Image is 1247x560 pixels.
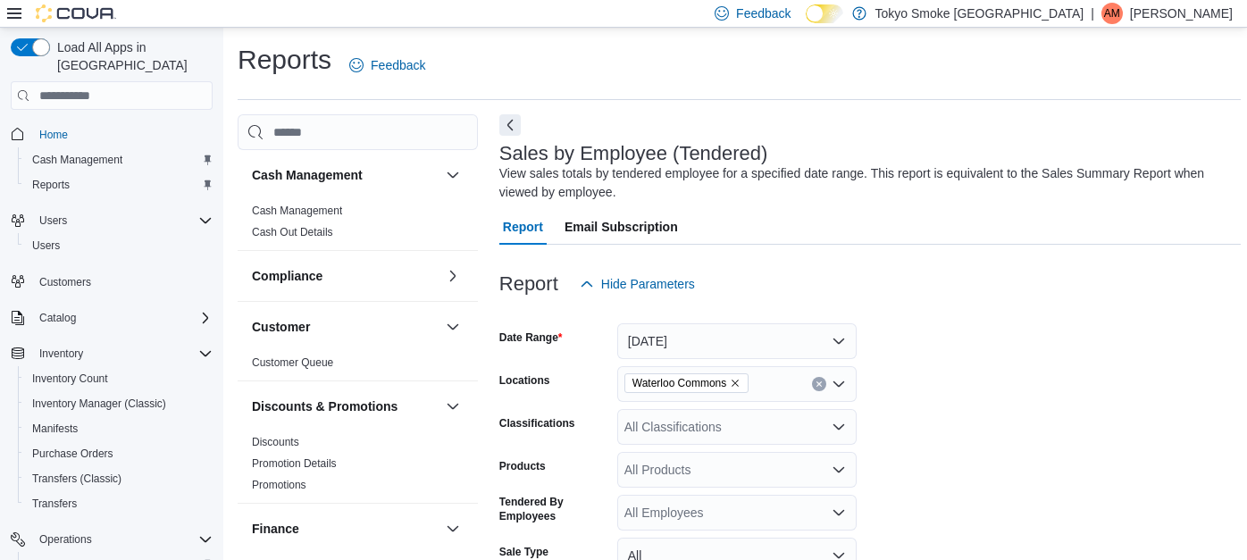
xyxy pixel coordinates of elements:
a: Cash Management [252,205,342,217]
span: Operations [39,532,92,547]
button: Home [4,121,220,146]
button: Reports [18,172,220,197]
button: Operations [4,527,220,552]
p: [PERSON_NAME] [1130,3,1233,24]
label: Date Range [499,330,563,345]
a: Customers [32,272,98,293]
a: Users [25,235,67,256]
button: Users [18,233,220,258]
h3: Customer [252,318,310,336]
div: Cash Management [238,200,478,250]
span: Transfers (Classic) [25,468,213,489]
span: Waterloo Commons [632,374,726,392]
span: Waterloo Commons [624,373,749,393]
a: Discounts [252,436,299,448]
span: Promotion Details [252,456,337,471]
span: Cash Management [25,149,213,171]
button: Customer [442,316,464,338]
span: Customer Queue [252,355,333,370]
span: Cash Management [252,204,342,218]
span: Operations [32,529,213,550]
span: Inventory [32,343,213,364]
span: Dark Mode [806,23,807,24]
span: Feedback [736,4,791,22]
span: Purchase Orders [32,447,113,461]
div: Discounts & Promotions [238,431,478,503]
span: Inventory Count [32,372,108,386]
a: Customer Queue [252,356,333,369]
h3: Sales by Employee (Tendered) [499,143,768,164]
button: Clear input [812,377,826,391]
button: Manifests [18,416,220,441]
img: Cova [36,4,116,22]
span: Catalog [32,307,213,329]
span: Inventory [39,347,83,361]
span: Catalog [39,311,76,325]
div: Customer [238,352,478,380]
button: Transfers (Classic) [18,466,220,491]
h3: Discounts & Promotions [252,397,398,415]
span: Cash Management [32,153,122,167]
button: Inventory [4,341,220,366]
a: Transfers [25,493,84,514]
button: Next [499,114,521,136]
button: Users [32,210,74,231]
span: Hide Parameters [601,275,695,293]
button: Inventory Manager (Classic) [18,391,220,416]
span: Promotions [252,478,306,492]
button: Cash Management [252,166,439,184]
a: Promotions [252,479,306,491]
button: Catalog [4,305,220,330]
p: | [1091,3,1094,24]
button: Inventory Count [18,366,220,391]
a: Manifests [25,418,85,439]
span: Manifests [32,422,78,436]
label: Sale Type [499,545,548,559]
input: Dark Mode [806,4,843,23]
span: Purchase Orders [25,443,213,464]
span: Home [39,128,68,142]
span: Transfers (Classic) [32,472,121,486]
a: Purchase Orders [25,443,121,464]
span: Reports [25,174,213,196]
a: Cash Out Details [252,226,333,238]
button: Users [4,208,220,233]
span: Users [25,235,213,256]
button: Catalog [32,307,83,329]
span: Customers [39,275,91,289]
a: Reports [25,174,77,196]
span: Email Subscription [565,209,678,245]
span: Inventory Manager (Classic) [25,393,213,414]
button: Compliance [442,265,464,287]
span: Transfers [32,497,77,511]
span: Report [503,209,543,245]
button: Finance [442,518,464,539]
span: Inventory Count [25,368,213,389]
h3: Report [499,273,558,295]
a: Feedback [342,47,432,83]
button: Open list of options [832,420,846,434]
label: Locations [499,373,550,388]
span: Users [32,238,60,253]
button: Open list of options [832,463,846,477]
button: Finance [252,520,439,538]
div: Alex Main [1101,3,1123,24]
button: [DATE] [617,323,857,359]
div: View sales totals by tendered employee for a specified date range. This report is equivalent to t... [499,164,1232,202]
button: Customer [252,318,439,336]
p: Tokyo Smoke [GEOGRAPHIC_DATA] [875,3,1084,24]
label: Products [499,459,546,473]
button: Discounts & Promotions [442,396,464,417]
label: Tendered By Employees [499,495,610,523]
a: Transfers (Classic) [25,468,129,489]
button: Customers [4,269,220,295]
span: Discounts [252,435,299,449]
span: Users [32,210,213,231]
a: Home [32,124,75,146]
span: Reports [32,178,70,192]
span: Transfers [25,493,213,514]
button: Remove Waterloo Commons from selection in this group [730,378,741,389]
span: Users [39,213,67,228]
button: Hide Parameters [573,266,702,302]
h3: Compliance [252,267,322,285]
